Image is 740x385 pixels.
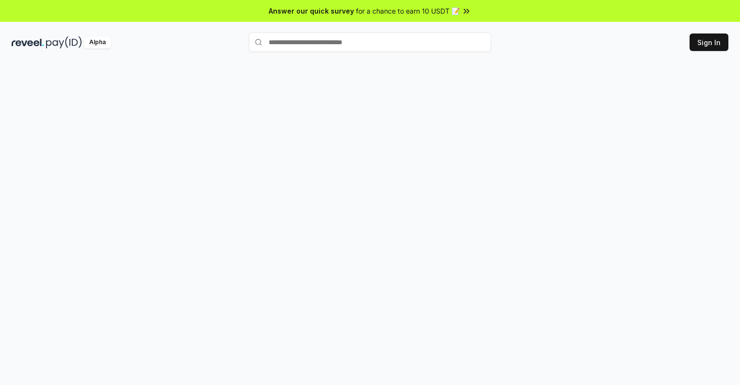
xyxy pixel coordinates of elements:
[269,6,354,16] span: Answer our quick survey
[12,36,44,49] img: reveel_dark
[690,33,728,51] button: Sign In
[84,36,111,49] div: Alpha
[356,6,460,16] span: for a chance to earn 10 USDT 📝
[46,36,82,49] img: pay_id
